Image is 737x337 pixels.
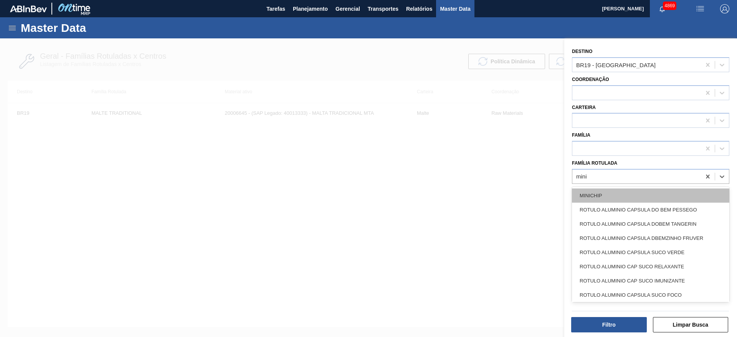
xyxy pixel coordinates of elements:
[572,288,729,302] div: ROTULO ALUMINIO CAPSULA SUCO FOCO
[571,317,647,332] button: Filtro
[696,4,705,13] img: userActions
[572,217,729,231] div: ROTULO ALUMINIO CAPSULA DOBEM TANGERIN
[576,61,656,68] div: BR19 - [GEOGRAPHIC_DATA]
[406,4,432,13] span: Relatórios
[572,49,592,54] label: Destino
[572,259,729,274] div: ROTULO ALUMINIO CAP SUCO RELAXANTE
[663,2,676,10] span: 4869
[368,4,398,13] span: Transportes
[10,5,47,12] img: TNhmsLtSVTkK8tSr43FrP2fwEKptu5GPRR3wAAAABJRU5ErkJggg==
[650,3,674,14] button: Notificações
[572,105,596,110] label: Carteira
[572,274,729,288] div: ROTULO ALUMINIO CAP SUCO IMUNIZANTE
[572,245,729,259] div: ROTULO ALUMINIO CAPSULA SUCO VERDE
[572,77,609,82] label: Coordenação
[720,4,729,13] img: Logout
[572,231,729,245] div: ROTULO ALUMINIO CAPSULA DBEMZINHO FRUVER
[572,188,729,203] div: MINICHIP
[653,317,729,332] button: Limpar Busca
[266,4,285,13] span: Tarefas
[293,4,328,13] span: Planejamento
[335,4,360,13] span: Gerencial
[21,23,157,32] h1: Master Data
[440,4,470,13] span: Master Data
[572,132,590,138] label: Família
[572,203,729,217] div: ROTULO ALUMINIO CAPSULA DO BEM PESSEGO
[572,160,617,166] label: Família Rotulada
